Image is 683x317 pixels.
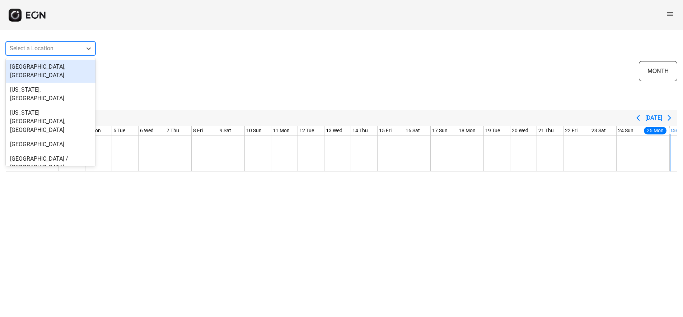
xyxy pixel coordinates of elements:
[139,126,155,135] div: 6 Wed
[112,126,127,135] div: 5 Tue
[298,126,315,135] div: 12 Tue
[631,111,645,125] button: Previous page
[617,126,635,135] div: 24 Sun
[590,126,607,135] div: 23 Sat
[639,61,677,81] button: MONTH
[6,87,677,96] p: All times are in PST
[484,126,501,135] div: 19 Tue
[6,83,95,106] div: [US_STATE], [GEOGRAPHIC_DATA]
[271,126,291,135] div: 11 Mon
[666,10,674,18] span: menu
[563,126,579,135] div: 22 Fri
[245,126,263,135] div: 10 Sun
[643,126,667,135] div: 25 Mon
[218,126,233,135] div: 9 Sat
[6,152,95,183] div: [GEOGRAPHIC_DATA] / [GEOGRAPHIC_DATA][PERSON_NAME]
[6,106,95,137] div: [US_STATE][GEOGRAPHIC_DATA], [GEOGRAPHIC_DATA]
[165,126,181,135] div: 7 Thu
[510,126,530,135] div: 20 Wed
[378,126,393,135] div: 15 Fri
[192,126,204,135] div: 8 Fri
[6,137,95,152] div: [GEOGRAPHIC_DATA]
[457,126,477,135] div: 18 Mon
[404,126,421,135] div: 16 Sat
[645,111,662,124] button: [DATE]
[537,126,555,135] div: 21 Thu
[6,60,95,83] div: [GEOGRAPHIC_DATA], [GEOGRAPHIC_DATA]
[351,126,369,135] div: 14 Thu
[662,111,677,125] button: Next page
[431,126,449,135] div: 17 Sun
[324,126,344,135] div: 13 Wed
